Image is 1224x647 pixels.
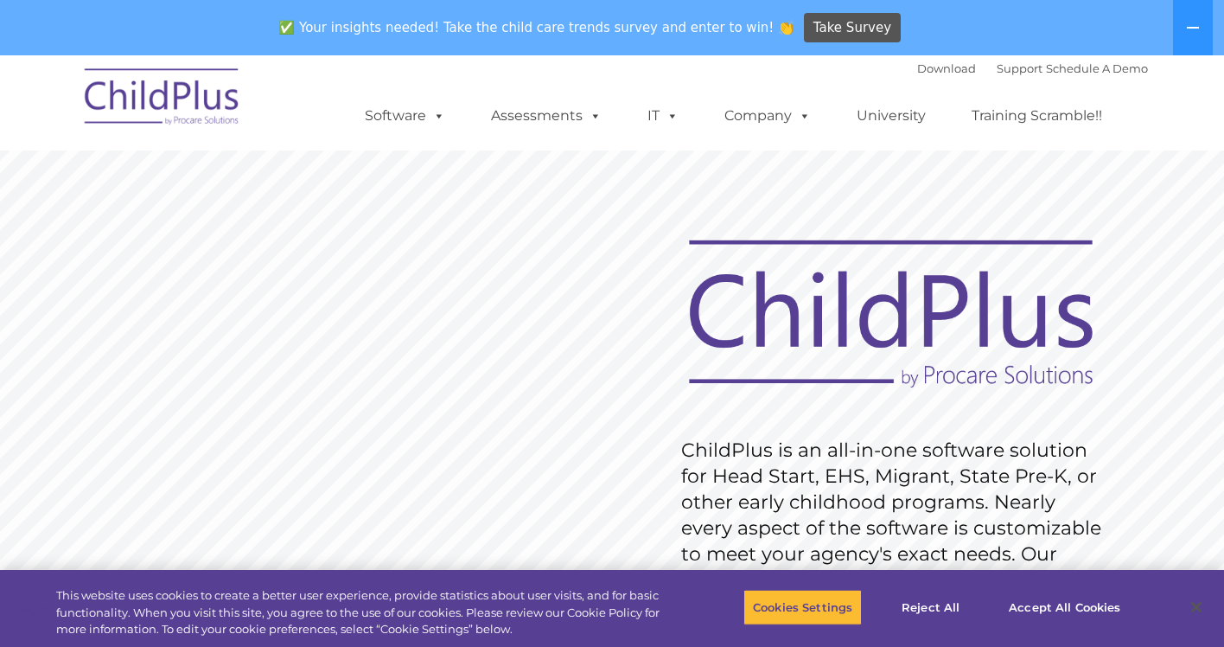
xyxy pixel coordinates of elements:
[813,13,891,43] span: Take Survey
[917,61,976,75] a: Download
[839,99,943,133] a: University
[707,99,828,133] a: Company
[56,587,673,638] div: This website uses cookies to create a better user experience, provide statistics about user visit...
[681,438,1110,619] rs-layer: ChildPlus is an all-in-one software solution for Head Start, EHS, Migrant, State Pre-K, or other ...
[630,99,696,133] a: IT
[347,99,462,133] a: Software
[474,99,619,133] a: Assessments
[1177,588,1215,626] button: Close
[917,61,1148,75] font: |
[877,589,985,625] button: Reject All
[804,13,902,43] a: Take Survey
[76,56,249,143] img: ChildPlus by Procare Solutions
[743,589,862,625] button: Cookies Settings
[999,589,1130,625] button: Accept All Cookies
[272,11,801,45] span: ✅ Your insights needed! Take the child care trends survey and enter to win! 👏
[997,61,1042,75] a: Support
[1046,61,1148,75] a: Schedule A Demo
[954,99,1119,133] a: Training Scramble!!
